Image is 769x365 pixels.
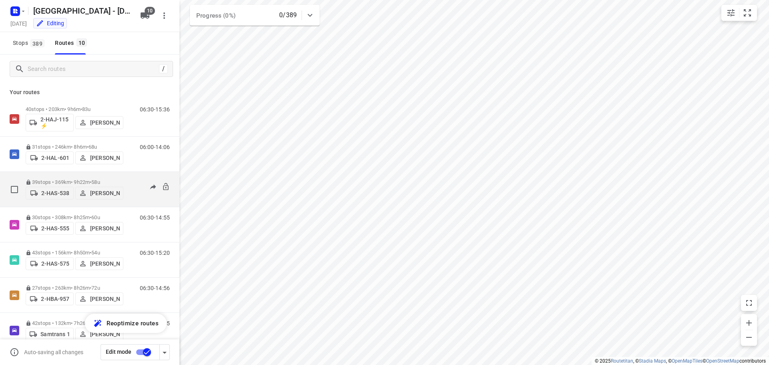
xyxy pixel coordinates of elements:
[672,358,703,364] a: OpenMapTiles
[26,292,74,305] button: 2-HBA-957
[26,257,74,270] button: 2-HAS-575
[91,179,100,185] span: 58u
[26,144,123,150] p: 31 stops • 246km • 8h6m
[26,222,74,235] button: 2-HAS-555
[196,12,236,19] span: Progress (0%)
[6,181,22,198] span: Select
[160,347,169,357] div: Driver app settings
[639,358,666,364] a: Stadia Maps
[75,328,123,341] button: [PERSON_NAME]
[90,285,91,291] span: •
[90,296,120,302] p: [PERSON_NAME]
[90,190,120,196] p: [PERSON_NAME]
[41,225,69,232] p: 2-HAS-555
[26,179,123,185] p: 39 stops • 369km • 9h22m
[190,5,320,26] div: Progress (0%)0/389
[91,214,100,220] span: 60u
[75,222,123,235] button: [PERSON_NAME]
[13,38,47,48] span: Stops
[107,318,159,329] span: Reoptimize routes
[30,39,44,47] span: 389
[739,5,755,21] button: Fit zoom
[40,116,70,129] p: 2-HAJ-115 ⚡
[41,155,69,161] p: 2-HAL-601
[162,183,170,192] button: Unlock route
[721,5,757,21] div: small contained button group
[90,250,91,256] span: •
[75,257,123,270] button: [PERSON_NAME]
[26,151,74,164] button: 2-HAL-601
[159,65,168,73] div: /
[24,349,83,355] p: Auto-saving all changes
[89,144,97,150] span: 68u
[137,8,153,24] button: 10
[36,19,64,27] div: You are currently in edit mode.
[40,331,70,337] p: Samtrans 1
[140,250,170,256] p: 06:30-15:20
[41,296,69,302] p: 2-HBA-957
[26,320,123,326] p: 42 stops • 132km • 7h26m
[706,358,739,364] a: OpenStreetMap
[723,5,739,21] button: Map settings
[140,144,170,150] p: 06:00-14:06
[76,38,87,46] span: 10
[26,214,123,220] p: 30 stops • 308km • 8h25m
[82,106,91,112] span: 83u
[279,10,297,20] p: 0/389
[75,292,123,305] button: [PERSON_NAME]
[28,63,159,75] input: Search routes
[140,214,170,221] p: 06:30-14:55
[7,19,30,28] h5: Project date
[90,214,91,220] span: •
[106,349,131,355] span: Edit mode
[41,190,69,196] p: 2-HAS-538
[140,285,170,291] p: 06:30-14:56
[75,151,123,164] button: [PERSON_NAME]
[75,187,123,200] button: [PERSON_NAME]
[611,358,633,364] a: Routetitan
[595,358,766,364] li: © 2025 , © , © © contributors
[26,328,74,341] button: Samtrans 1
[10,88,170,97] p: Your routes
[55,38,89,48] div: Routes
[90,331,120,337] p: [PERSON_NAME]
[156,8,172,24] button: More
[91,285,100,291] span: 72u
[90,225,120,232] p: [PERSON_NAME]
[90,155,120,161] p: [PERSON_NAME]
[91,250,100,256] span: 54u
[87,144,89,150] span: •
[90,119,120,126] p: [PERSON_NAME]
[26,250,123,256] p: 43 stops • 156km • 8h50m
[145,179,161,195] button: Send to driver
[26,187,74,200] button: 2-HAS-538
[26,114,74,131] button: 2-HAJ-115 ⚡
[140,106,170,113] p: 06:30-15:36
[26,106,123,112] p: 40 stops • 203km • 9h6m
[85,314,167,333] button: Reoptimize routes
[75,116,123,129] button: [PERSON_NAME]
[145,7,155,15] span: 10
[30,4,134,17] h5: Rename
[90,179,91,185] span: •
[81,106,82,112] span: •
[26,285,123,291] p: 27 stops • 263km • 8h26m
[90,260,120,267] p: [PERSON_NAME]
[41,260,69,267] p: 2-HAS-575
